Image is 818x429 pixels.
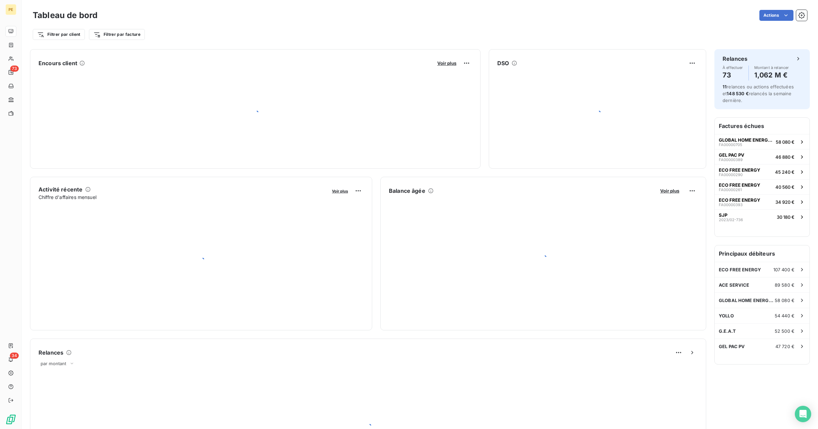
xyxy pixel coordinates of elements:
[5,4,16,15] div: PE
[777,214,794,220] span: 30 180 €
[715,209,809,224] button: SJP2023/02-73630 180 €
[775,313,794,318] span: 54 440 €
[719,188,742,192] span: FA00000261
[89,29,145,40] button: Filtrer par facture
[719,267,761,272] span: ECO FREE ENERGY
[723,84,727,89] span: 11
[719,152,744,158] span: GEL PAC PV
[775,298,794,303] span: 58 080 €
[795,406,811,422] div: Open Intercom Messenger
[719,143,742,147] span: FA00000705
[719,173,743,177] span: FA00000290
[719,182,760,188] span: ECO FREE ENERGY
[719,167,760,173] span: ECO FREE ENERGY
[773,267,794,272] span: 107 400 €
[754,70,789,81] h4: 1,062 M €
[658,188,681,194] button: Voir plus
[497,59,509,67] h6: DSO
[660,188,679,194] span: Voir plus
[715,118,809,134] h6: Factures échues
[719,313,734,318] span: YOLLO
[723,66,743,70] span: À effectuer
[10,353,19,359] span: 34
[775,154,794,160] span: 46 880 €
[719,344,745,349] span: GEL PAC PV
[775,199,794,205] span: 34 920 €
[719,197,760,203] span: ECO FREE ENERGY
[719,137,773,143] span: GLOBAL HOME ENERGY - BHM ECO
[39,185,82,194] h6: Activité récente
[437,60,456,66] span: Voir plus
[719,158,743,162] span: FA00000389
[719,298,775,303] span: GLOBAL HOME ENERGY - BHM ECO
[715,149,809,164] button: GEL PAC PVFA0000038946 880 €
[332,189,348,194] span: Voir plus
[10,66,19,72] span: 73
[41,361,66,366] span: par montant
[723,55,747,63] h6: Relances
[775,169,794,175] span: 45 240 €
[715,164,809,179] button: ECO FREE ENERGYFA0000029045 240 €
[33,29,85,40] button: Filtrer par client
[775,282,794,288] span: 89 580 €
[719,212,727,218] span: SJP
[39,194,327,201] span: Chiffre d'affaires mensuel
[727,91,748,96] span: 148 530 €
[715,134,809,149] button: GLOBAL HOME ENERGY - BHM ECOFA0000070558 080 €
[776,139,794,145] span: 58 080 €
[719,282,749,288] span: ACE SERVICE
[389,187,425,195] h6: Balance âgée
[775,344,794,349] span: 47 720 €
[754,66,789,70] span: Montant à relancer
[723,84,794,103] span: relances ou actions effectuées et relancés la semaine dernière.
[759,10,793,21] button: Actions
[719,203,743,207] span: FA00000393
[435,60,458,66] button: Voir plus
[330,188,350,194] button: Voir plus
[715,194,809,209] button: ECO FREE ENERGYFA0000039334 920 €
[775,184,794,190] span: 40 560 €
[39,348,63,357] h6: Relances
[39,59,77,67] h6: Encours client
[775,328,794,334] span: 52 500 €
[723,70,743,81] h4: 73
[719,328,736,334] span: G.E.A.T
[715,245,809,262] h6: Principaux débiteurs
[5,414,16,425] img: Logo LeanPay
[33,9,97,22] h3: Tableau de bord
[719,218,743,222] span: 2023/02-736
[715,179,809,194] button: ECO FREE ENERGYFA0000026140 560 €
